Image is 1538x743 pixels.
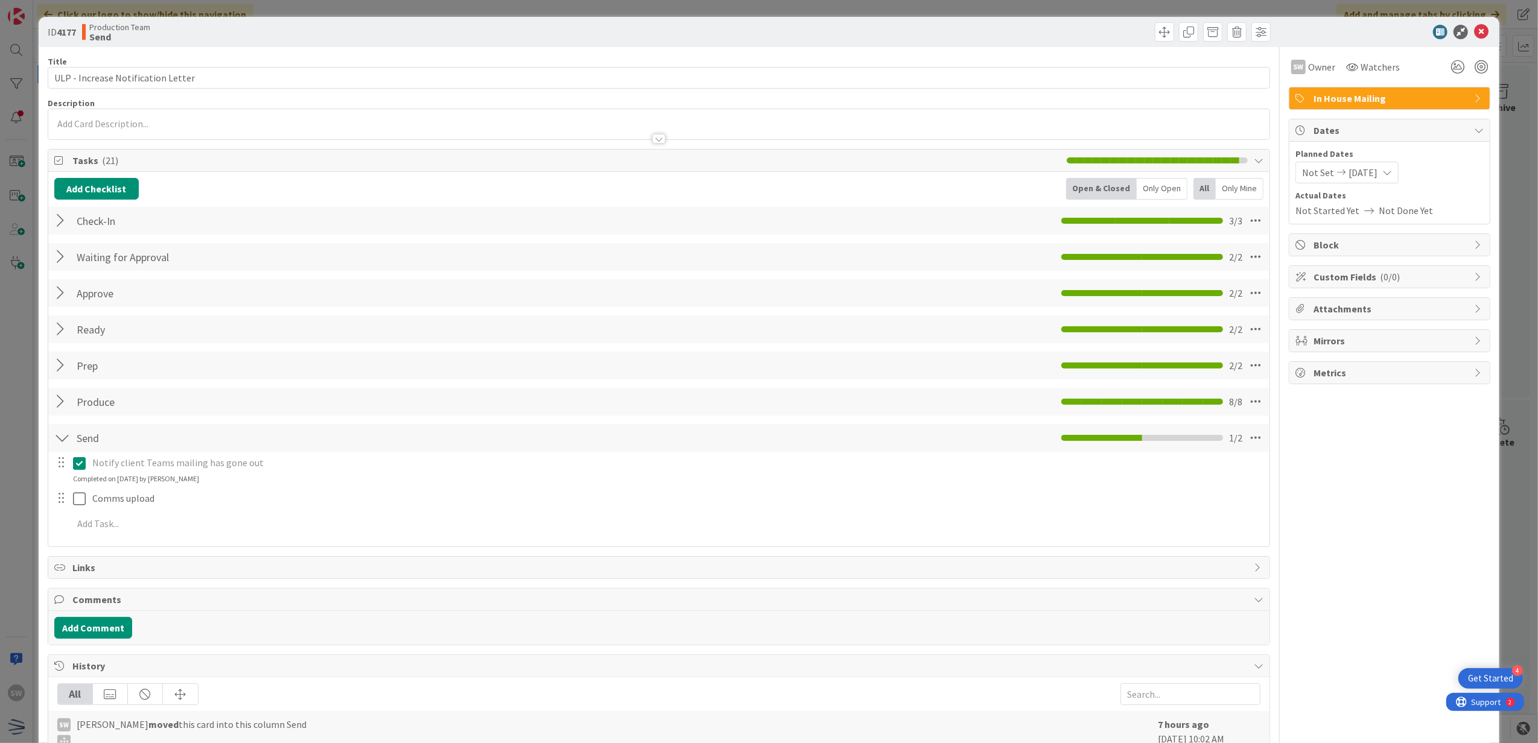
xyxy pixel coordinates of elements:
button: Add Checklist [54,178,139,200]
div: Open Get Started checklist, remaining modules: 4 [1458,668,1523,689]
span: Not Set [1302,165,1334,180]
span: Block [1314,238,1468,252]
b: moved [148,718,179,730]
input: Add Checklist... [72,355,344,376]
span: 8 / 8 [1229,394,1242,409]
button: Add Comment [54,617,132,639]
span: Support [25,2,55,16]
span: Watchers [1361,60,1400,74]
span: 3 / 3 [1229,213,1242,228]
span: ( 21 ) [102,154,118,166]
span: 2 / 2 [1229,358,1242,373]
span: Production Team [89,22,150,32]
div: Completed on [DATE] by [PERSON_NAME] [73,473,199,484]
span: 1 / 2 [1229,431,1242,445]
span: ID [48,25,76,39]
span: ( 0/0 ) [1380,271,1400,283]
span: In House Mailing [1314,91,1468,106]
span: Custom Fields [1314,270,1468,284]
span: Links [72,560,1248,575]
p: Comms upload [92,492,1261,505]
span: Planned Dates [1295,148,1484,160]
span: Actual Dates [1295,189,1484,202]
input: Add Checklist... [72,391,344,413]
div: SW [1291,60,1306,74]
div: Open & Closed [1066,178,1137,200]
span: [DATE] [1349,165,1378,180]
span: Metrics [1314,365,1468,380]
span: Not Started Yet [1295,203,1359,218]
span: 2 / 2 [1229,286,1242,300]
span: Not Done Yet [1379,203,1433,218]
span: Mirrors [1314,334,1468,348]
div: Only Mine [1216,178,1263,200]
input: Add Checklist... [72,427,344,449]
span: Comments [72,592,1248,607]
span: Tasks [72,153,1061,168]
input: Add Checklist... [72,246,344,268]
p: Notify client Teams mailing has gone out [92,456,1261,470]
div: All [58,684,93,704]
span: Description [48,98,95,109]
b: 4177 [57,26,76,38]
div: All [1193,178,1216,200]
span: History [72,659,1248,673]
div: 2 [63,5,66,14]
b: Send [89,32,150,42]
span: Attachments [1314,302,1468,316]
input: Add Checklist... [72,210,344,232]
div: Get Started [1468,672,1513,685]
input: Add Checklist... [72,282,344,304]
span: Dates [1314,123,1468,138]
label: Title [48,56,67,67]
div: Only Open [1137,178,1187,200]
span: Owner [1308,60,1335,74]
div: 4 [1512,665,1523,676]
b: 7 hours ago [1158,718,1209,730]
span: 2 / 2 [1229,322,1242,337]
span: 2 / 2 [1229,250,1242,264]
input: Add Checklist... [72,318,344,340]
div: SW [57,718,71,732]
input: Search... [1120,683,1260,705]
input: type card name here... [48,67,1271,89]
